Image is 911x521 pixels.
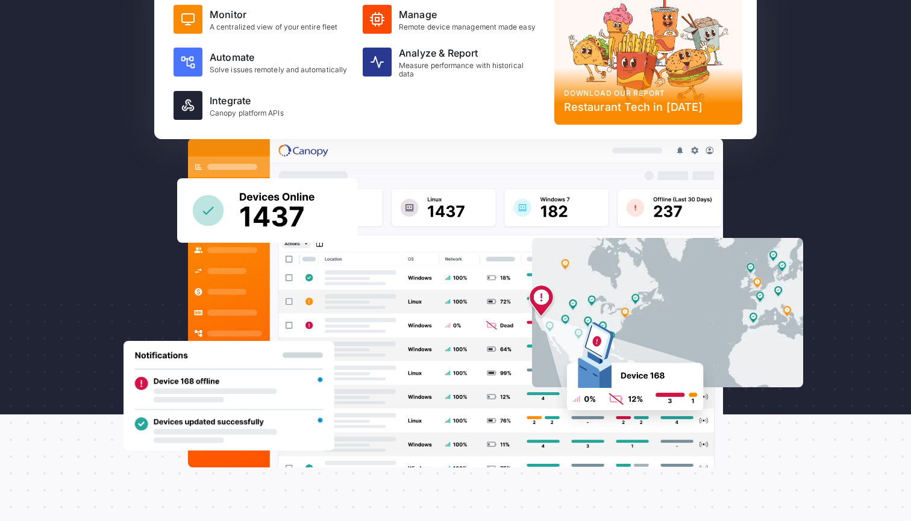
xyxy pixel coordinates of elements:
[210,50,347,64] div: Automate
[564,88,733,99] div: Download our report
[358,41,545,84] a: Analyze & ReportMeasure performance with historical data
[399,23,536,31] div: Remote device management made easy
[210,66,347,74] div: Solve issues remotely and automatically
[564,99,733,115] div: Restaurant Tech in [DATE]
[169,41,355,84] a: AutomateSolve issues remotely and automatically
[399,61,540,79] div: Measure performance with historical data
[399,46,540,60] div: Analyze & Report
[177,178,358,243] img: Canopy sees how many devices are online
[210,7,337,22] div: Monitor
[169,86,355,125] a: IntegrateCanopy platform APIs
[210,109,284,117] div: Canopy platform APIs
[210,23,337,31] div: A centralized view of your entire fleet
[210,93,284,108] div: Integrate
[399,7,536,22] div: Manage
